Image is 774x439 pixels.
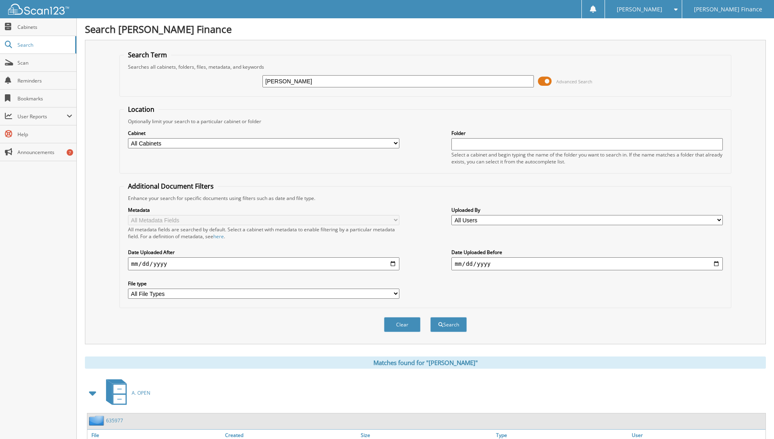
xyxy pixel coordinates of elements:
[17,77,72,84] span: Reminders
[617,7,662,12] span: [PERSON_NAME]
[128,280,399,287] label: File type
[694,7,762,12] span: [PERSON_NAME] Finance
[85,22,766,36] h1: Search [PERSON_NAME] Finance
[101,377,150,409] a: A. OPEN
[124,63,727,70] div: Searches all cabinets, folders, files, metadata, and keywords
[89,415,106,426] img: folder2.png
[128,130,399,137] label: Cabinet
[17,95,72,102] span: Bookmarks
[556,78,592,85] span: Advanced Search
[17,149,72,156] span: Announcements
[128,206,399,213] label: Metadata
[17,113,67,120] span: User Reports
[451,257,723,270] input: end
[124,182,218,191] legend: Additional Document Filters
[106,417,123,424] a: 635977
[430,317,467,332] button: Search
[17,24,72,30] span: Cabinets
[451,206,723,213] label: Uploaded By
[451,130,723,137] label: Folder
[128,249,399,256] label: Date Uploaded After
[17,59,72,66] span: Scan
[8,4,69,15] img: scan123-logo-white.svg
[124,105,158,114] legend: Location
[67,149,73,156] div: 7
[124,195,727,202] div: Enhance your search for specific documents using filters such as date and file type.
[451,151,723,165] div: Select a cabinet and begin typing the name of the folder you want to search in. If the name match...
[128,226,399,240] div: All metadata fields are searched by default. Select a cabinet with metadata to enable filtering b...
[384,317,421,332] button: Clear
[451,249,723,256] label: Date Uploaded Before
[124,50,171,59] legend: Search Term
[17,41,71,48] span: Search
[213,233,224,240] a: here
[85,356,766,369] div: Matches found for "[PERSON_NAME]"
[132,389,150,396] span: A. OPEN
[124,118,727,125] div: Optionally limit your search to a particular cabinet or folder
[17,131,72,138] span: Help
[128,257,399,270] input: start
